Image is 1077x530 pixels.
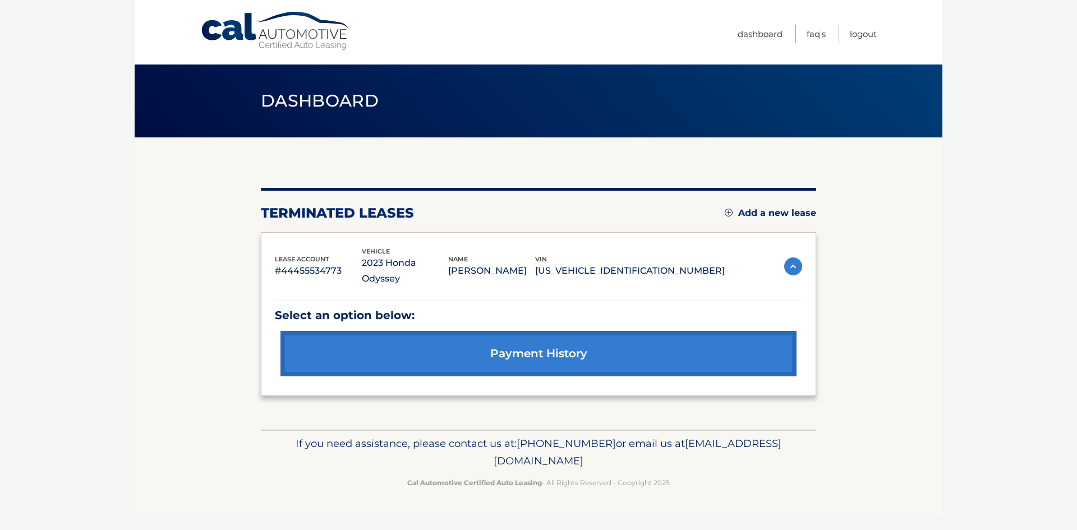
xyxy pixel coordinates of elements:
[738,25,783,43] a: Dashboard
[268,477,809,488] p: - All Rights Reserved - Copyright 2025
[275,255,329,263] span: lease account
[448,255,468,263] span: name
[850,25,877,43] a: Logout
[280,331,797,376] a: payment history
[362,247,390,255] span: vehicle
[448,263,535,279] p: [PERSON_NAME]
[407,478,542,487] strong: Cal Automotive Certified Auto Leasing
[807,25,826,43] a: FAQ's
[725,209,733,216] img: add.svg
[275,306,802,325] p: Select an option below:
[784,257,802,275] img: accordion-active.svg
[261,205,414,222] h2: terminated leases
[535,255,547,263] span: vin
[535,263,725,279] p: [US_VEHICLE_IDENTIFICATION_NUMBER]
[261,90,379,111] span: Dashboard
[200,11,352,51] a: Cal Automotive
[725,208,816,219] a: Add a new lease
[268,435,809,471] p: If you need assistance, please contact us at: or email us at
[517,437,616,450] span: [PHONE_NUMBER]
[275,263,362,279] p: #44455534773
[362,255,449,287] p: 2023 Honda Odyssey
